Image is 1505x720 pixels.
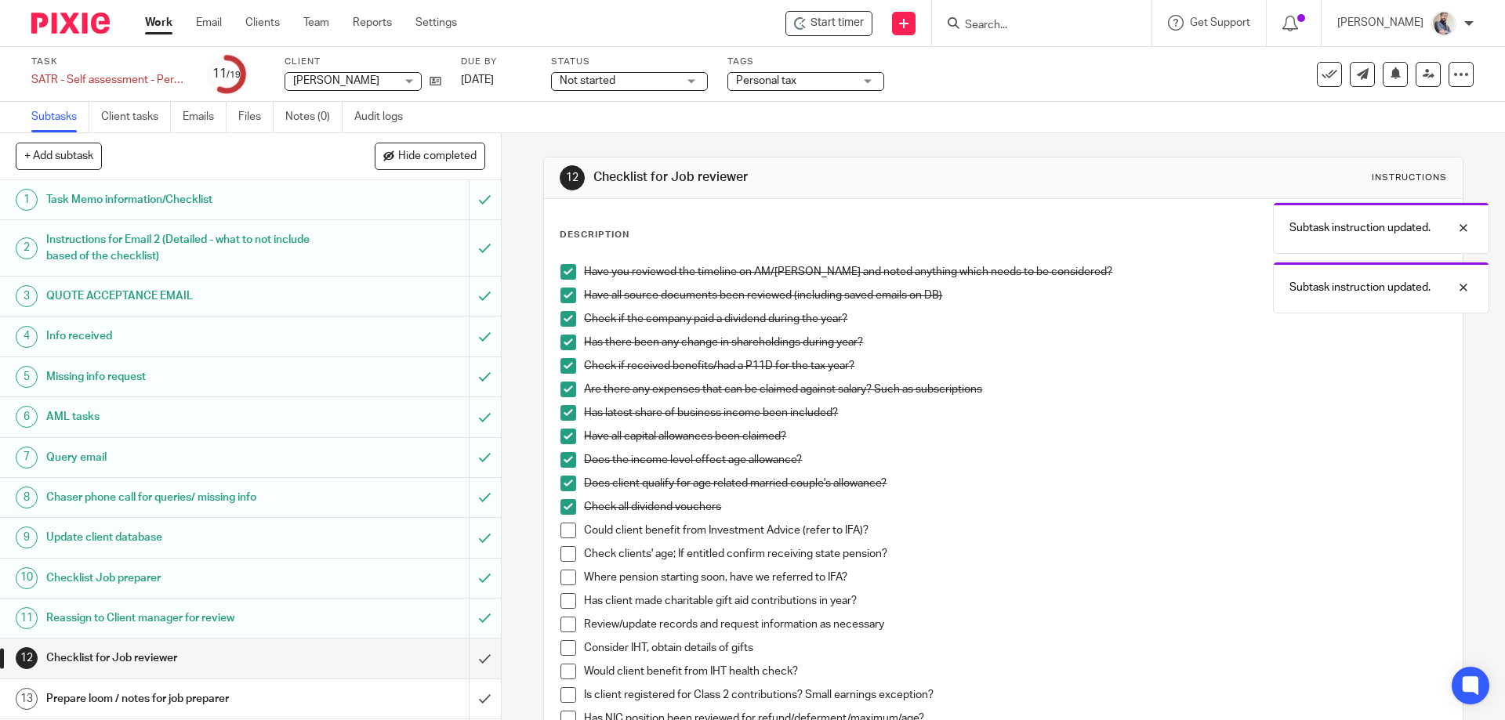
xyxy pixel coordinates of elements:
[293,75,379,86] span: [PERSON_NAME]
[46,526,317,549] h1: Update client database
[398,150,477,163] span: Hide completed
[584,593,1445,609] p: Has client made charitable gift aid contributions in year?
[551,56,708,68] label: Status
[31,102,89,132] a: Subtasks
[584,546,1445,562] p: Check clients' age; If entitled confirm receiving state pension?
[16,189,38,211] div: 1
[46,188,317,212] h1: Task Memo information/Checklist
[31,13,110,34] img: Pixie
[584,523,1445,538] p: Could client benefit from Investment Advice (refer to IFA)?
[16,366,38,388] div: 5
[16,143,102,169] button: + Add subtask
[584,617,1445,632] p: Review/update records and request information as necessary
[560,75,615,86] span: Not started
[46,284,317,308] h1: QUOTE ACCEPTANCE EMAIL
[736,75,796,86] span: Personal tax
[46,405,317,429] h1: AML tasks
[584,405,1445,421] p: Has latest share of business income been included?
[46,606,317,630] h1: Reassign to Client manager for review
[584,664,1445,679] p: Would client benefit from IHT health check?
[354,102,415,132] a: Audit logs
[375,143,485,169] button: Hide completed
[183,102,227,132] a: Emails
[584,570,1445,585] p: Where pension starting soon, have we referred to IFA?
[16,647,38,669] div: 12
[46,324,317,348] h1: Info received
[785,11,872,36] div: Melissa Bourne - SATR - Self assessment - Personal tax return SATR 23/24
[593,169,1037,186] h1: Checklist for Job reviewer
[584,311,1445,327] p: Check if the company paid a dividend during the year?
[46,228,317,268] h1: Instructions for Email 2 (Detailed - what to not include based of the checklist)
[584,499,1445,515] p: Check all dividend vouchers
[145,15,172,31] a: Work
[16,237,38,259] div: 2
[16,607,38,629] div: 11
[584,452,1445,468] p: Does the income level effect age allowance?
[46,365,317,389] h1: Missing info request
[353,15,392,31] a: Reports
[1289,220,1431,236] p: Subtask instruction updated.
[16,326,38,348] div: 4
[584,640,1445,656] p: Consider IHT, obtain details of gifts
[584,382,1445,397] p: Are there any expenses that can be claimed against salary? Such as subscriptions
[46,646,317,670] h1: Checklist for Job reviewer
[560,165,585,190] div: 12
[285,56,441,68] label: Client
[16,406,38,428] div: 6
[16,447,38,469] div: 7
[584,429,1445,444] p: Have all capital allowances been claimed?
[227,71,241,79] small: /19
[46,687,317,711] h1: Prepare loom / notes for job preparer
[46,566,317,590] h1: Checklist Job preparer
[196,15,222,31] a: Email
[584,687,1445,703] p: Is client registered for Class 2 contributions? Small earnings exception?
[584,335,1445,350] p: Has there been any change in shareholdings during year?
[727,56,884,68] label: Tags
[285,102,343,132] a: Notes (0)
[584,476,1445,491] p: Does client qualify for age related married couple's allowance?
[584,288,1445,303] p: Have all source documents been reviewed (including saved emails on DB)
[16,526,38,548] div: 9
[584,264,1445,280] p: Have you reviewed the timeline on AM/[PERSON_NAME] and noted anything which needs to be considered?
[415,15,457,31] a: Settings
[238,102,274,132] a: Files
[31,56,188,68] label: Task
[46,446,317,469] h1: Query email
[31,72,188,88] div: SATR - Self assessment - Personal tax return SATR 23/24
[212,65,241,83] div: 11
[16,567,38,589] div: 10
[1289,280,1431,295] p: Subtask instruction updated.
[1431,11,1456,36] img: Pixie%2002.jpg
[16,688,38,710] div: 13
[461,74,494,85] span: [DATE]
[101,102,171,132] a: Client tasks
[584,358,1445,374] p: Check if received benefits/had a P11D for the tax year?
[245,15,280,31] a: Clients
[46,486,317,509] h1: Chaser phone call for queries/ missing info
[303,15,329,31] a: Team
[560,229,629,241] p: Description
[16,487,38,508] div: 8
[16,285,38,307] div: 3
[461,56,531,68] label: Due by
